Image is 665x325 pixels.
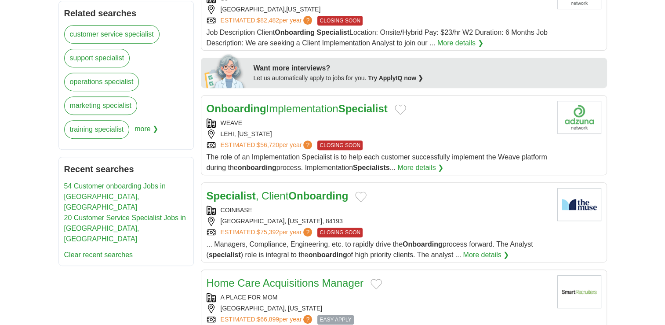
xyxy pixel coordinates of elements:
a: More details ❯ [463,250,509,260]
span: ? [303,140,312,149]
strong: onboarding [238,164,276,171]
strong: Specialists [353,164,390,171]
a: ESTIMATED:$75,392per year? [221,228,314,237]
a: 54 Customer onboarding Jobs in [GEOGRAPHIC_DATA], [GEOGRAPHIC_DATA] [64,182,166,211]
a: support specialist [64,49,130,67]
span: CLOSING SOON [317,16,363,26]
h2: Related searches [64,7,188,20]
a: 20 Customer Service Specialist Jobs in [GEOGRAPHIC_DATA], [GEOGRAPHIC_DATA] [64,214,186,243]
strong: Onboarding [403,240,443,248]
div: A PLACE FOR MOM [207,293,550,302]
span: $75,392 [257,229,279,236]
a: More details ❯ [397,162,443,173]
a: ESTIMATED:$66,899per year? [221,315,314,325]
span: CLOSING SOON [317,140,363,150]
strong: Onboarding [207,103,266,114]
div: [GEOGRAPHIC_DATA], [US_STATE] [207,304,550,313]
span: ... Managers, Compliance, Engineering, etc. to rapidly drive the process forward. The Analyst ( )... [207,240,533,259]
a: operations specialist [64,73,139,91]
strong: Onboarding [288,190,348,202]
a: OnboardingImplementationSpecialist [207,103,388,114]
span: $56,720 [257,141,279,148]
a: ESTIMATED:$82,482per year? [221,16,314,26]
div: Want more interviews? [254,63,602,74]
strong: onboarding [309,251,347,259]
img: Company logo [557,275,601,308]
img: Company logo [557,188,601,221]
span: more ❯ [134,120,158,144]
strong: Specialist [207,190,256,202]
span: ? [303,228,312,236]
strong: specialist [209,251,241,259]
img: Company logo [557,101,601,134]
div: LEHI, [US_STATE] [207,129,550,139]
button: Add to favorite jobs [355,192,367,202]
strong: Specialist [338,103,388,114]
span: ? [303,315,312,324]
a: More details ❯ [437,38,483,48]
div: WEAVE [207,118,550,128]
div: [GEOGRAPHIC_DATA],[US_STATE] [207,5,550,14]
a: ESTIMATED:$56,720per year? [221,140,314,150]
a: Try ApplyIQ now ❯ [368,74,423,81]
a: Specialist, ClientOnboarding [207,190,349,202]
span: $82,482 [257,17,279,24]
span: ? [303,16,312,25]
button: Add to favorite jobs [371,279,382,289]
span: Job Description Client Location: Onsite/Hybrid Pay: $23/hr W2 Duration: 6 Months Job Description:... [207,29,548,47]
strong: Specialist [316,29,349,36]
span: The role of an Implementation Specialist is to help each customer successfully implement the Weav... [207,153,547,171]
span: EASY APPLY [317,315,353,325]
strong: Onboarding [275,29,315,36]
div: COINBASE [207,206,550,215]
a: Home Care Acquisitions Manager [207,277,364,289]
a: Clear recent searches [64,251,133,259]
button: Add to favorite jobs [395,104,406,115]
img: apply-iq-scientist.png [204,53,247,88]
div: Let us automatically apply to jobs for you. [254,74,602,83]
a: training specialist [64,120,130,139]
h2: Recent searches [64,162,188,176]
div: [GEOGRAPHIC_DATA], [US_STATE], 84193 [207,217,550,226]
span: CLOSING SOON [317,228,363,237]
span: $66,899 [257,316,279,323]
a: marketing specialist [64,96,138,115]
a: customer service specialist [64,25,160,44]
